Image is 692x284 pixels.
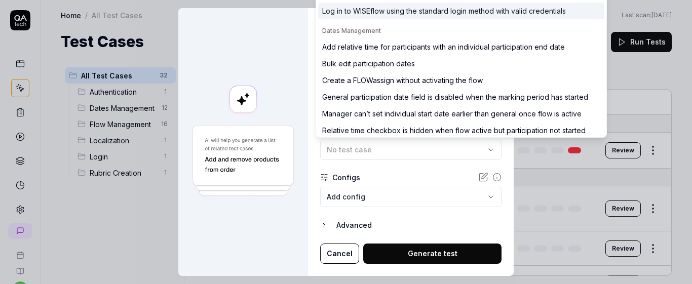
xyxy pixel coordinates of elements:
[322,26,600,35] div: Dates Management
[322,92,588,102] div: General participation date field is disabled when the marking period has started
[363,244,502,264] button: Generate test
[322,108,582,119] div: Manager can’t set individual start date earlier than general once flow is active
[322,42,565,52] div: Add relative time for participants with an individual participation end date
[320,244,359,264] button: Cancel
[332,172,360,183] div: Configs
[322,58,415,69] div: Bulk edit participation dates
[190,124,296,198] img: Generate a test using AI
[322,125,586,136] div: Relative time checkbox is hidden when flow active but participation not started
[320,219,502,231] button: Advanced
[336,219,502,231] div: Advanced
[322,75,483,86] div: Create a FLOWassign without activating the flow
[322,6,566,16] div: Log in to WISEflow using the standard login method with valid credentials
[320,140,502,160] button: No test case
[327,145,372,154] span: No test case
